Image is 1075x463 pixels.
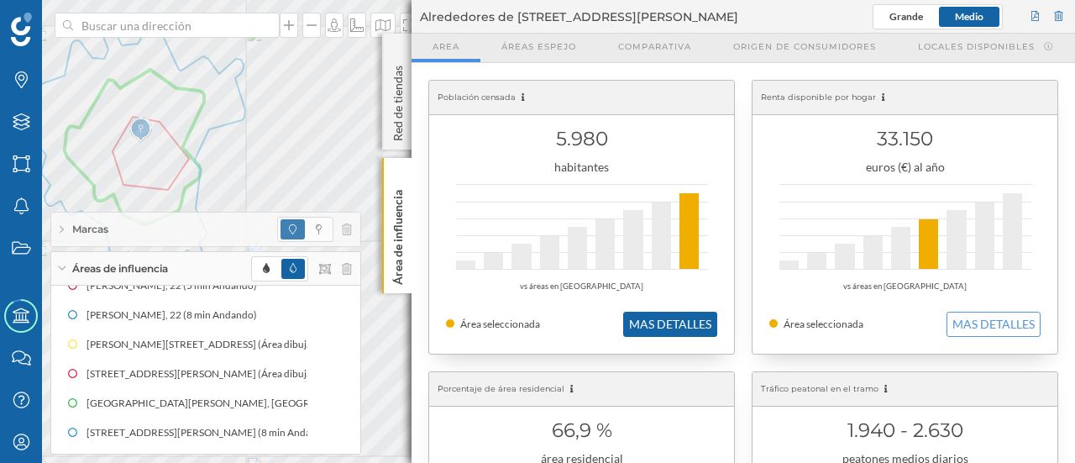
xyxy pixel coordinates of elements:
div: vs áreas en [GEOGRAPHIC_DATA] [446,278,717,295]
div: Tráfico peatonal en el tramo [752,372,1057,407]
p: Red de tiendas [390,59,406,141]
span: Origen de consumidores [733,40,876,53]
div: [PERSON_NAME], 22 (5 min Andando) [87,277,265,294]
button: MAS DETALLES [623,312,717,337]
p: Área de influencia [390,183,406,285]
span: Áreas espejo [501,40,576,53]
div: euros (€) al año [769,159,1041,176]
span: Área seleccionada [784,318,863,330]
span: Soporte [34,12,93,27]
span: Medio [955,10,983,23]
h1: 1.940 - 2.630 [769,414,1041,446]
div: habitantes [446,159,717,176]
span: Alrededores de [STREET_ADDRESS][PERSON_NAME] [420,8,738,25]
div: [PERSON_NAME], 22 (8 min Andando) [87,307,265,324]
div: Población censada [429,81,734,115]
span: Marcas [72,222,108,237]
span: Grande [889,10,923,23]
div: [PERSON_NAME][STREET_ADDRESS] (Área dibujada) [87,336,334,353]
h1: 33.150 [769,123,1041,155]
div: [STREET_ADDRESS][PERSON_NAME] (Área dibujada) [86,366,333,382]
span: Área seleccionada [460,318,540,330]
button: MAS DETALLES [947,312,1041,337]
span: Area [433,40,459,53]
img: Geoblink Logo [11,13,32,46]
h1: 5.980 [446,123,717,155]
div: [STREET_ADDRESS][PERSON_NAME] (8 min Andando) [86,424,339,441]
span: Locales disponibles [918,40,1035,53]
span: Áreas de influencia [72,261,168,276]
div: vs áreas en [GEOGRAPHIC_DATA] [769,278,1041,295]
div: Porcentaje de área residencial [429,372,734,407]
span: Comparativa [618,40,691,53]
div: Renta disponible por hogar [752,81,1057,115]
h1: 66,9 % [446,414,717,446]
